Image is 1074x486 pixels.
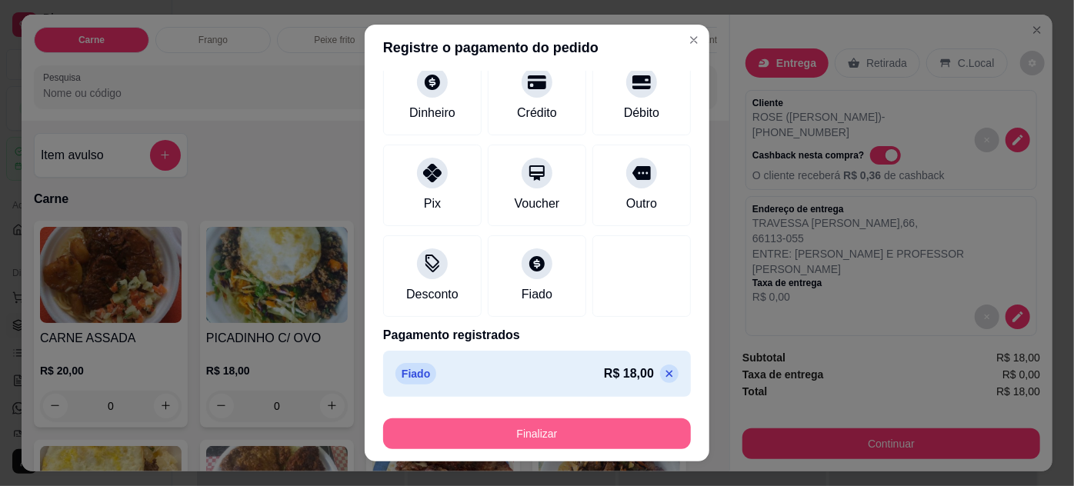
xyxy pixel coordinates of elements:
div: Dinheiro [409,104,455,122]
div: Pix [424,195,441,213]
p: Pagamento registrados [383,326,691,345]
div: Débito [624,104,659,122]
button: Finalizar [383,418,691,449]
div: Fiado [522,285,552,304]
p: Fiado [395,363,436,384]
div: Voucher [515,195,560,213]
button: Close [682,28,706,52]
div: Crédito [517,104,557,122]
div: Outro [626,195,657,213]
header: Registre o pagamento do pedido [365,25,709,71]
div: Desconto [406,285,459,304]
p: R$ 18,00 [604,364,654,383]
